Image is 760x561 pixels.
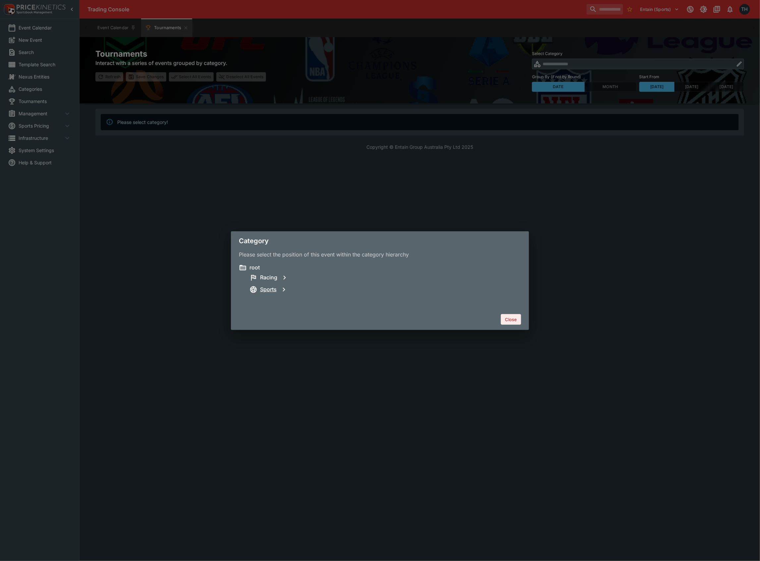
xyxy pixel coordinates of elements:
[260,274,277,281] h6: Racing
[231,231,529,251] div: Category
[501,314,521,325] button: Close
[249,264,260,271] h6: root
[239,251,521,258] p: Please select the position of this event within the category hierarchy
[260,286,277,293] h6: Sports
